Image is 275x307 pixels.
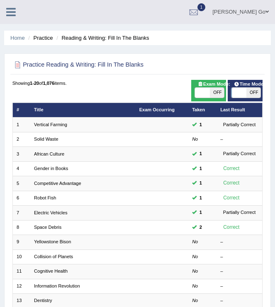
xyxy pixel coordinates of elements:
[43,81,54,86] b: 1,076
[220,268,258,275] div: –
[220,194,242,202] div: Correct
[231,81,268,88] span: Time Mode:
[34,151,64,156] a: African Culture
[34,195,56,200] a: Robot Fish
[139,107,175,112] a: Exam Occurring
[191,80,226,101] div: Show exams occurring in exams
[217,103,263,117] th: Last Result
[197,121,204,129] span: You can still take this question
[220,179,242,187] div: Correct
[192,239,198,244] em: No
[34,166,68,171] a: Gender in Books
[12,249,30,264] td: 10
[192,137,198,142] em: No
[12,235,30,249] td: 9
[197,3,206,11] span: 1
[220,223,242,232] div: Correct
[12,118,30,132] td: 1
[34,239,71,244] a: Yellowstone Bison
[10,35,25,41] a: Home
[26,34,53,42] li: Practice
[192,269,198,273] em: No
[34,298,52,303] a: Dentistry
[34,225,61,230] a: Space Debris
[30,103,136,117] th: Title
[192,298,198,303] em: No
[34,122,67,127] a: Vertical Farming
[192,254,198,259] em: No
[197,224,204,231] span: You can still take this question
[220,136,258,143] div: –
[34,181,81,186] a: Competitive Advantage
[197,180,204,187] span: You can still take this question
[195,81,233,88] span: Exam Mode:
[34,269,68,273] a: Cognitive Health
[12,80,263,86] div: Showing of items.
[12,176,30,191] td: 5
[210,88,224,98] span: OFF
[12,279,30,293] td: 12
[220,209,258,216] div: Partially Correct
[197,209,204,216] span: You can still take this question
[197,165,204,173] span: You can still take this question
[246,88,261,98] span: OFF
[12,132,30,146] td: 2
[34,283,80,288] a: Information Revolution
[54,34,149,42] li: Reading & Writing: Fill In The Blanks
[220,254,258,260] div: –
[34,210,67,215] a: Electric Vehicles
[12,103,30,117] th: #
[12,264,30,279] td: 11
[12,220,30,235] td: 8
[192,283,198,288] em: No
[12,206,30,220] td: 7
[34,137,58,142] a: Solid Waste
[197,194,204,202] span: You can still take this question
[220,283,258,290] div: –
[12,60,168,70] h2: Practice Reading & Writing: Fill In The Blanks
[12,147,30,161] td: 3
[12,161,30,176] td: 4
[12,191,30,205] td: 6
[30,81,39,86] b: 1-20
[220,297,258,304] div: –
[197,150,204,158] span: You can still take this question
[220,239,258,245] div: –
[220,150,258,158] div: Partially Correct
[220,121,258,129] div: Partially Correct
[220,165,242,173] div: Correct
[34,254,73,259] a: Collision of Planets
[188,103,217,117] th: Taken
